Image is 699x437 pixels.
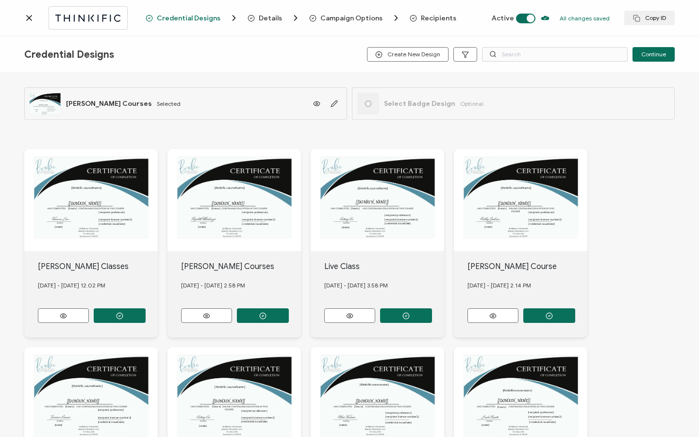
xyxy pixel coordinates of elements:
button: Continue [632,47,675,62]
span: Select Badge Design [384,100,455,108]
img: thinkific.svg [54,12,122,24]
div: [PERSON_NAME] Classes [38,261,158,272]
div: [DATE] - [DATE] 2.58 PM [181,272,301,299]
span: Copy ID [633,15,666,22]
span: Recipients [410,15,456,22]
div: [PERSON_NAME] Courses [181,261,301,272]
span: Details [248,13,300,23]
button: Create New Design [367,47,449,62]
span: Campaign Options [309,13,401,23]
div: Breadcrumb [146,13,456,23]
input: Search [482,47,628,62]
span: Continue [641,51,666,57]
span: Credential Designs [146,13,239,23]
span: Selected [157,100,181,107]
span: Credential Designs [157,15,220,22]
span: Campaign Options [320,15,383,22]
span: Create New Design [375,51,440,58]
iframe: Chat Widget [650,390,699,437]
div: [DATE] - [DATE] 3.58 PM [324,272,445,299]
div: Live Class [324,261,445,272]
span: Details [259,15,282,22]
span: Credential Designs [24,49,114,61]
button: Copy ID [624,11,675,25]
span: Active [492,14,514,22]
p: All changes saved [560,15,610,22]
div: [PERSON_NAME] Course [467,261,588,272]
span: [PERSON_NAME] Courses [66,100,152,108]
div: [DATE] - [DATE] 2.14 PM [467,272,588,299]
span: Optional [460,100,483,107]
div: [DATE] - [DATE] 12.02 PM [38,272,158,299]
span: Recipients [421,15,456,22]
